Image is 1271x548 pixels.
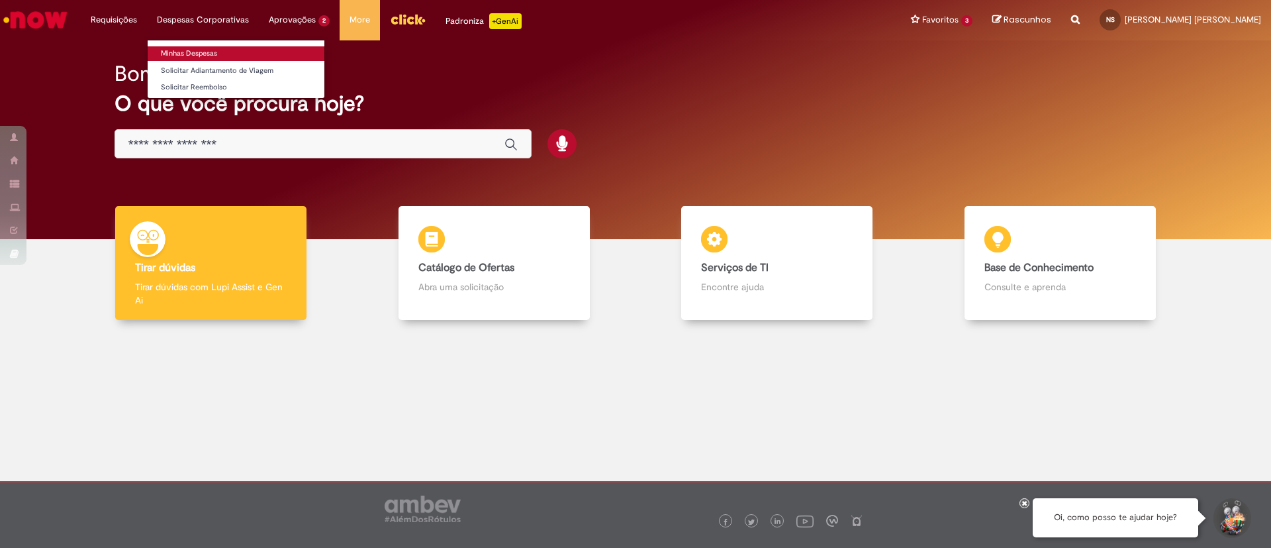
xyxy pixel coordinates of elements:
[992,14,1051,27] a: Rascunhos
[1106,15,1115,24] span: NS
[961,15,972,27] span: 3
[922,13,959,27] span: Favoritos
[135,261,195,274] b: Tirar dúvidas
[135,280,287,307] p: Tirar dúvidas com Lupi Assist e Gen Ai
[984,261,1094,274] b: Base de Conhecimento
[157,13,249,27] span: Despesas Corporativas
[418,261,514,274] b: Catálogo de Ofertas
[489,13,522,29] p: +GenAi
[446,13,522,29] div: Padroniza
[722,519,729,525] img: logo_footer_facebook.png
[390,9,426,29] img: click_logo_yellow_360x200.png
[635,206,919,321] a: Serviços de TI Encontre ajuda
[701,261,769,274] b: Serviços de TI
[984,280,1136,294] p: Consulte e aprenda
[919,206,1202,321] a: Base de Conhecimento Consulte e aprenda
[148,46,324,61] a: Minhas Despesas
[269,13,316,27] span: Aprovações
[115,62,264,85] h2: Bom dia, Naiara
[91,13,137,27] span: Requisições
[418,280,570,294] p: Abra uma solicitação
[148,80,324,95] a: Solicitar Reembolso
[148,64,324,78] a: Solicitar Adiantamento de Viagem
[1,7,70,33] img: ServiceNow
[318,15,330,27] span: 2
[851,515,863,527] img: logo_footer_naosei.png
[350,13,370,27] span: More
[115,92,1157,115] h2: O que você procura hoje?
[70,206,353,321] a: Tirar dúvidas Tirar dúvidas com Lupi Assist e Gen Ai
[353,206,636,321] a: Catálogo de Ofertas Abra uma solicitação
[1211,498,1251,538] button: Iniciar Conversa de Suporte
[701,280,853,294] p: Encontre ajuda
[748,519,755,525] img: logo_footer_twitter.png
[796,512,814,529] img: logo_footer_youtube.png
[147,40,325,99] ul: Despesas Corporativas
[1004,13,1051,26] span: Rascunhos
[1033,498,1198,537] div: Oi, como posso te ajudar hoje?
[1125,14,1261,25] span: [PERSON_NAME] [PERSON_NAME]
[775,518,781,526] img: logo_footer_linkedin.png
[385,496,461,522] img: logo_footer_ambev_rotulo_gray.png
[826,515,838,527] img: logo_footer_workplace.png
